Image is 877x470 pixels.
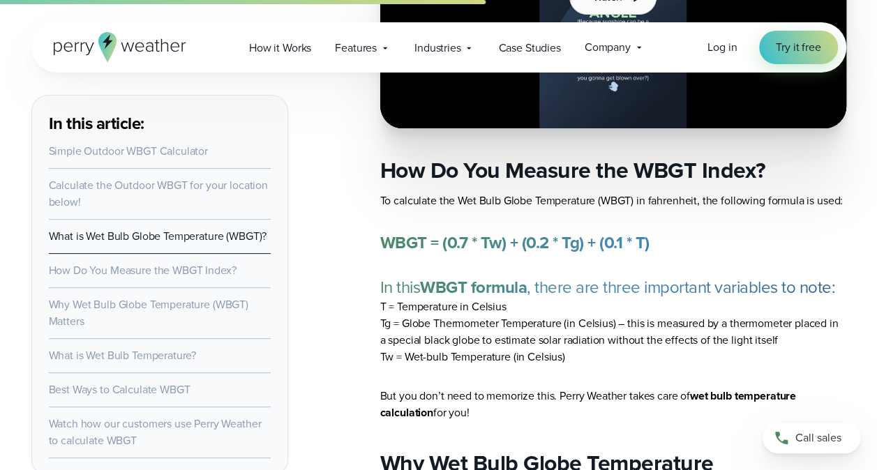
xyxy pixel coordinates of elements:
a: What is Wet Bulb Temperature? [49,347,197,363]
span: Company [585,39,631,56]
a: Try it free [759,31,837,64]
p: In this , there are three important variables to note: [380,276,846,298]
a: How it Works [237,33,323,62]
span: How it Works [249,40,311,56]
li: Tw = Wet-bulb Temperature (in Celsius) [380,349,846,365]
span: Try it free [776,39,820,56]
span: Call sales [795,430,841,446]
li: Tg = Globe Thermometer Temperature (in Celsius) – this is measured by a thermometer placed in a s... [380,315,846,349]
strong: wet bulb temperature calculation [380,388,796,420]
span: Features [335,40,377,56]
h3: In this article: [49,112,271,135]
a: Best Ways to Calculate WBGT [49,381,190,397]
a: Calculate the Outdoor WBGT for your location below! [49,177,268,210]
a: Call sales [763,423,860,453]
li: T = Temperature in Celsius [380,298,846,315]
p: To calculate the Wet Bulb Globe Temperature (WBGT) in fahrenheit, the following formula is used: [380,192,846,209]
span: Case Studies [498,40,560,56]
a: Log in [707,39,737,56]
a: Simple Outdoor WBGT Calculator [49,143,208,159]
h2: How Do You Measure the WBGT Index? [380,156,846,184]
a: How Do You Measure the WBGT Index? [49,262,237,278]
span: Log in [707,39,737,55]
a: Watch how our customers use Perry Weather to calculate WBGT [49,416,262,448]
p: But you don’t need to memorize this. Perry Weather takes care of for you! [380,388,846,421]
a: Case Studies [486,33,572,62]
a: Why Wet Bulb Globe Temperature (WBGT) Matters [49,296,248,329]
span: Industries [414,40,461,56]
a: What is Wet Bulb Globe Temperature (WBGT)? [49,228,267,244]
strong: WBGT = (0.7 * Tw) + (0.2 * Tg) + (0.1 * T) [380,230,650,255]
strong: WBGT formula [420,275,527,300]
